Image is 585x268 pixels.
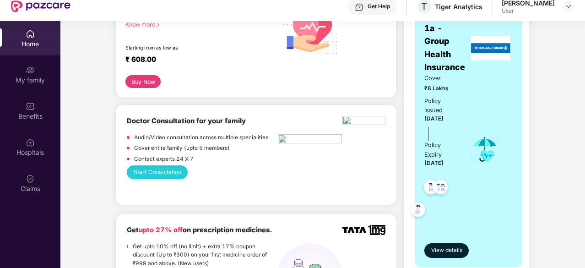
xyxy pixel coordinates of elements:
[26,29,35,38] img: svg+xml;base64,PHN2ZyBpZD0iSG9tZSIgeG1sbnM9Imh0dHA6Ly93d3cudzMub3JnLzIwMDAvc3ZnIiB3aWR0aD0iMjAiIG...
[139,226,183,234] span: upto 27% off
[11,0,70,12] img: New Pazcare Logo
[127,165,188,179] button: Start Consultation
[424,22,469,74] span: 1a - Group Health Insurance
[134,155,194,164] p: Contact experts 24 X 7
[155,22,160,27] span: right
[424,141,458,159] div: Policy Expiry
[125,75,161,88] button: Buy Now
[471,36,510,60] img: insurerLogo
[429,177,452,200] img: svg+xml;base64,PHN2ZyB4bWxucz0iaHR0cDovL3d3dy53My5vcmcvMjAwMC9zdmciIHdpZHRoPSI0OC45MTUiIGhlaWdodD...
[435,2,482,11] div: Tiger Analytics
[368,3,390,10] div: Get Help
[134,133,268,142] p: Audio/Video consultation across multiple specialities
[26,66,35,75] img: svg+xml;base64,PHN2ZyB3aWR0aD0iMjAiIGhlaWdodD0iMjAiIHZpZXdCb3g9IjAgMCAyMCAyMCIgZmlsbD0ibm9uZSIgeG...
[424,243,469,258] button: View details
[278,134,342,146] img: pngtree-physiotherapy-physiotherapist-rehab-disability-stretching-png-image_6063262.png
[424,84,458,93] span: ₹8 Lakhs
[470,134,500,164] img: icon
[125,21,272,27] div: Know more
[342,225,385,235] img: TATA_1mg_Logo.png
[342,116,385,128] img: physica%20-%20Edited.png
[424,160,444,166] span: [DATE]
[407,200,429,222] img: svg+xml;base64,PHN2ZyB4bWxucz0iaHR0cDovL3d3dy53My5vcmcvMjAwMC9zdmciIHdpZHRoPSI0OC45NDMiIGhlaWdodD...
[420,177,442,200] img: svg+xml;base64,PHN2ZyB4bWxucz0iaHR0cDovL3d3dy53My5vcmcvMjAwMC9zdmciIHdpZHRoPSI0OC45NDMiIGhlaWdodD...
[421,1,427,12] span: T
[127,117,246,125] b: Doctor Consultation for your family
[424,74,458,83] span: Cover
[125,55,269,66] div: ₹ 608.00
[502,7,555,15] div: User
[26,138,35,147] img: svg+xml;base64,PHN2ZyBpZD0iSG9zcGl0YWxzIiB4bWxucz0iaHR0cDovL3d3dy53My5vcmcvMjAwMC9zdmciIHdpZHRoPS...
[424,97,458,115] div: Policy issued
[134,144,230,153] p: Cover entire family (upto 5 members)
[133,242,278,268] p: Get upto 10% off (no limit) + extra 17% coupon discount (Up to ₹300) on your first medicine order...
[26,102,35,111] img: svg+xml;base64,PHN2ZyBpZD0iQmVuZWZpdHMiIHhtbG5zPSJodHRwOi8vd3d3LnczLm9yZy8yMDAwL3N2ZyIgd2lkdGg9Ij...
[424,115,444,122] span: [DATE]
[127,226,272,234] b: Get on prescription medicines.
[565,3,572,10] img: svg+xml;base64,PHN2ZyBpZD0iRHJvcGRvd24tMzJ4MzIiIHhtbG5zPSJodHRwOi8vd3d3LnczLm9yZy8yMDAwL3N2ZyIgd2...
[355,3,364,12] img: svg+xml;base64,PHN2ZyBpZD0iSGVscC0zMngzMiIgeG1sbnM9Imh0dHA6Ly93d3cudzMub3JnLzIwMDAvc3ZnIiB3aWR0aD...
[26,174,35,183] img: svg+xml;base64,PHN2ZyBpZD0iQ2xhaW0iIHhtbG5zPSJodHRwOi8vd3d3LnczLm9yZy8yMDAwL3N2ZyIgd2lkdGg9IjIwIi...
[125,45,239,51] div: Starting from as low as
[431,246,462,255] span: View details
